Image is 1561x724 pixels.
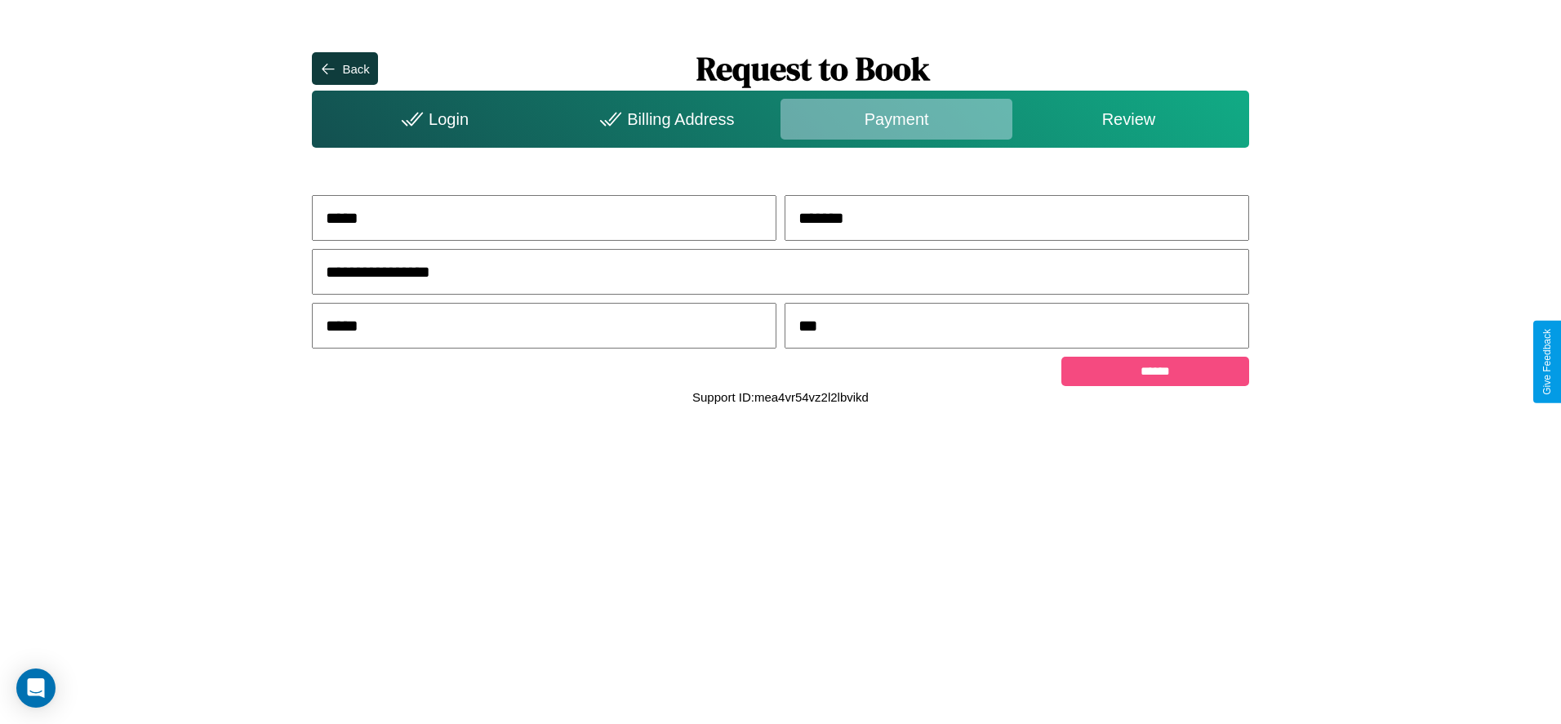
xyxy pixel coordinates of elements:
div: Open Intercom Messenger [16,668,56,708]
h1: Request to Book [378,47,1249,91]
div: Review [1012,99,1244,140]
div: Give Feedback [1541,329,1553,395]
div: Billing Address [549,99,780,140]
div: Login [316,99,548,140]
div: Payment [780,99,1012,140]
p: Support ID: mea4vr54vz2l2lbvikd [692,386,869,408]
button: Back [312,52,377,85]
div: Back [342,62,369,76]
